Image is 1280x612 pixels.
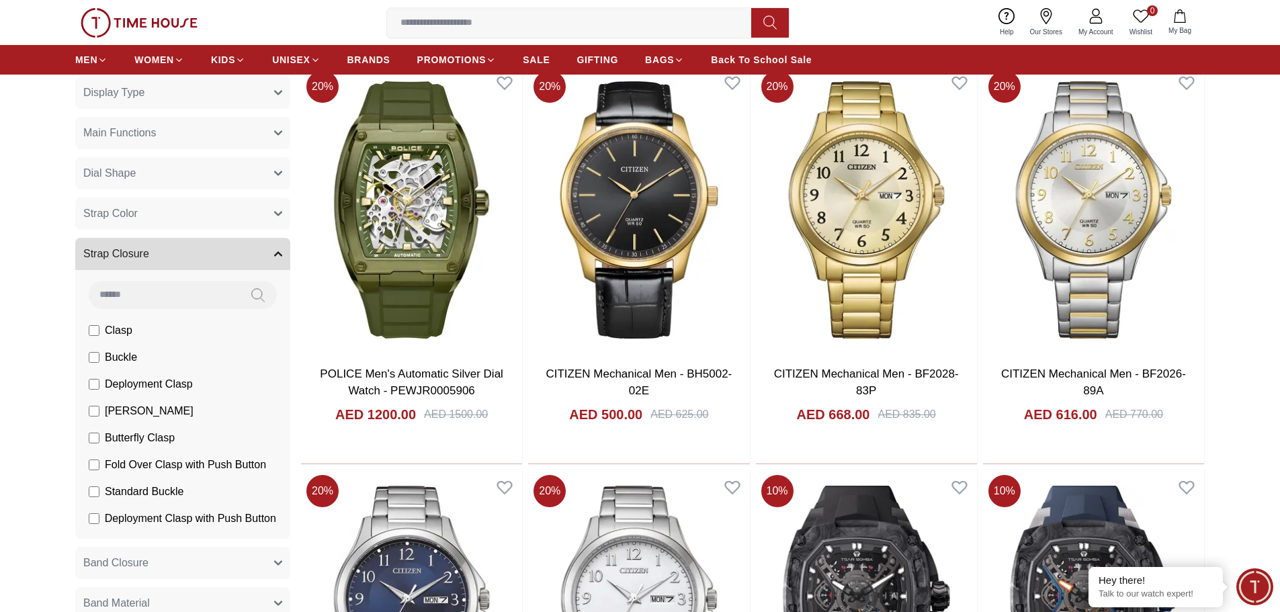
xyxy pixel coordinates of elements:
span: Deployment Clasp [105,376,193,392]
p: Talk to our watch expert! [1099,588,1213,600]
span: Deployment Clasp with Push Button [105,511,276,527]
span: [PERSON_NAME] [105,403,194,419]
input: Butterfly Clasp [89,433,99,443]
span: 20 % [306,475,339,507]
img: ... [81,8,198,38]
div: AED 625.00 [650,406,708,423]
button: Dial Shape [75,157,290,189]
span: Strap Color [83,206,138,222]
span: Strap Closure [83,246,149,262]
a: WOMEN [134,48,184,72]
a: Help [992,5,1022,40]
img: CITIZEN Mechanical Men - BF2028-83P [756,65,977,354]
span: 10 % [988,475,1021,507]
input: Standard Buckle [89,486,99,497]
a: GIFTING [577,48,618,72]
span: Fold Over Clasp with Hidden Double Push Button [103,537,282,570]
span: Butterfly Clasp [105,430,175,446]
span: 10 % [761,475,794,507]
button: Main Functions [75,117,290,149]
span: SALE [523,53,550,67]
span: GIFTING [577,53,618,67]
span: Band Material [83,595,150,611]
a: CITIZEN Mechanical Men - BF2028-83P [774,367,959,398]
span: BAGS [645,53,674,67]
span: WOMEN [134,53,174,67]
span: Our Stores [1025,27,1068,37]
span: BRANDS [347,53,390,67]
h4: AED 1200.00 [335,405,416,424]
span: Dial Shape [83,165,136,181]
a: Back To School Sale [711,48,812,72]
span: Band Closure [83,555,148,571]
span: 20 % [534,71,566,103]
span: My Account [1073,27,1119,37]
span: 20 % [988,71,1021,103]
img: CITIZEN Mechanical Men - BH5002-02E [528,65,749,354]
span: Back To School Sale [711,53,812,67]
span: Display Type [83,85,144,101]
span: My Bag [1163,26,1197,36]
input: Clasp [89,325,99,336]
div: AED 770.00 [1105,406,1163,423]
span: 0 [1147,5,1158,16]
input: [PERSON_NAME] [89,406,99,417]
button: Strap Color [75,198,290,230]
input: Fold Over Clasp with Push Button [89,460,99,470]
div: AED 1500.00 [424,406,488,423]
img: POLICE Men's Automatic Silver Dial Watch - PEWJR0005906 [301,65,522,354]
span: Clasp [105,322,132,339]
button: Band Closure [75,547,290,579]
span: Main Functions [83,125,157,141]
img: CITIZEN Mechanical Men - BF2026-89A [983,65,1204,354]
a: BRANDS [347,48,390,72]
div: Hey there! [1099,574,1213,587]
span: 20 % [306,71,339,103]
input: Buckle [89,352,99,363]
button: Display Type [75,77,290,109]
a: PROMOTIONS [417,48,497,72]
a: 0Wishlist [1121,5,1160,40]
h4: AED 500.00 [569,405,642,424]
span: 20 % [534,475,566,507]
span: Fold Over Clasp with Push Button [105,457,266,473]
span: Wishlist [1124,27,1158,37]
input: Deployment Clasp [89,379,99,390]
a: SALE [523,48,550,72]
a: POLICE Men's Automatic Silver Dial Watch - PEWJR0005906 [320,367,503,398]
span: Buckle [105,349,137,365]
div: Chat Widget [1236,568,1273,605]
a: CITIZEN Mechanical Men - BF2026-89A [1001,367,1186,398]
button: Strap Closure [75,238,290,270]
a: MEN [75,48,108,72]
span: PROMOTIONS [417,53,486,67]
span: Standard Buckle [105,484,183,500]
span: Help [994,27,1019,37]
span: KIDS [211,53,235,67]
span: MEN [75,53,97,67]
span: 20 % [761,71,794,103]
a: UNISEX [272,48,320,72]
h4: AED 668.00 [797,405,870,424]
div: AED 835.00 [878,406,935,423]
a: BAGS [645,48,684,72]
span: UNISEX [272,53,310,67]
a: KIDS [211,48,245,72]
h4: AED 616.00 [1024,405,1097,424]
button: My Bag [1160,7,1199,38]
input: Deployment Clasp with Push Button [89,513,99,524]
a: CITIZEN Mechanical Men - BH5002-02E [546,367,732,398]
a: Our Stores [1022,5,1070,40]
